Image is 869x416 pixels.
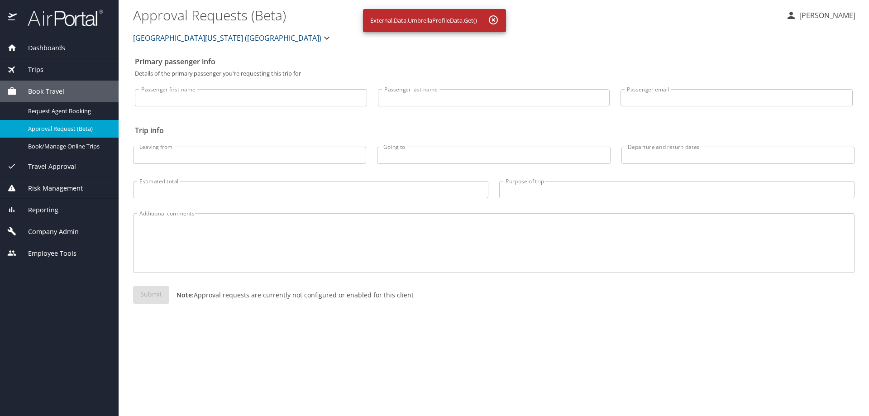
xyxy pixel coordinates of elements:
span: Book/Manage Online Trips [28,142,108,151]
p: Details of the primary passenger you're requesting this trip for [135,71,853,77]
span: Company Admin [17,227,79,237]
span: Travel Approval [17,162,76,172]
strong: Note: [177,291,194,299]
h2: Primary passenger info [135,54,853,69]
span: Dashboards [17,43,65,53]
p: Approval requests are currently not configured or enabled for this client [169,290,414,300]
button: [PERSON_NAME] [782,7,859,24]
span: [GEOGRAPHIC_DATA][US_STATE] ([GEOGRAPHIC_DATA]) [133,32,321,44]
span: Risk Management [17,183,83,193]
span: Employee Tools [17,249,76,258]
span: Approval Request (Beta) [28,124,108,133]
img: icon-airportal.png [8,9,18,27]
p: [PERSON_NAME] [797,10,855,21]
span: Request Agent Booking [28,107,108,115]
span: Reporting [17,205,58,215]
img: airportal-logo.png [18,9,103,27]
span: Book Travel [17,86,64,96]
div: External.Data.UmbrellaProfileData.Get() [370,12,477,29]
h2: Trip info [135,123,853,138]
span: Trips [17,65,43,75]
button: [GEOGRAPHIC_DATA][US_STATE] ([GEOGRAPHIC_DATA]) [129,29,336,47]
h1: Approval Requests (Beta) [133,1,778,29]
